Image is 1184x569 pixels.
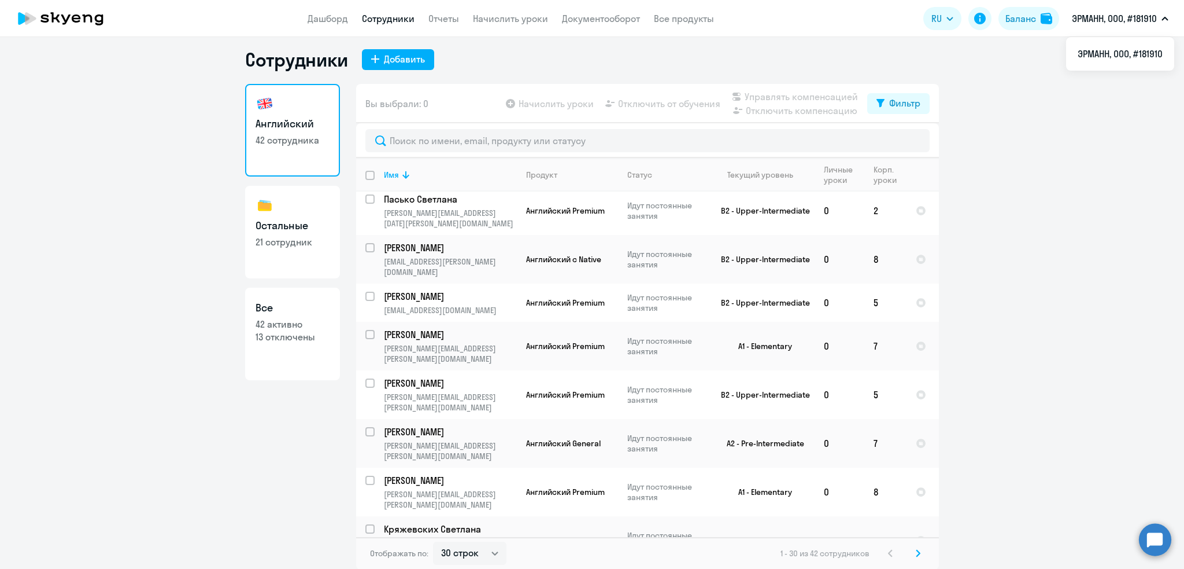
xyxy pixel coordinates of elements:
[256,218,330,233] h3: Остальные
[256,94,274,113] img: english
[384,290,515,303] p: [PERSON_NAME]
[874,164,898,185] div: Корп. уроки
[780,548,869,559] span: 1 - 30 из 42 сотрудников
[384,474,516,487] a: [PERSON_NAME]
[384,328,515,341] p: [PERSON_NAME]
[627,433,706,454] p: Идут постоянные занятия
[1072,12,1157,25] p: ЭРМАНН, ООО, #181910
[627,530,706,551] p: Идут постоянные занятия
[365,129,930,152] input: Поиск по имени, email, продукту или статусу
[526,535,605,546] span: Английский Premium
[384,489,516,510] p: [PERSON_NAME][EMAIL_ADDRESS][PERSON_NAME][DOMAIN_NAME]
[815,322,864,370] td: 0
[864,468,906,516] td: 8
[864,235,906,284] td: 8
[384,440,516,461] p: [PERSON_NAME][EMAIL_ADDRESS][PERSON_NAME][DOMAIN_NAME]
[473,13,548,24] a: Начислить уроки
[1066,5,1174,32] button: ЭРМАНН, ООО, #181910
[707,370,815,419] td: B2 - Upper-Intermediate
[428,13,459,24] a: Отчеты
[384,193,516,205] a: Пасько Светлана
[526,487,605,497] span: Английский Premium
[384,290,516,303] a: [PERSON_NAME]
[370,548,428,559] span: Отображать по:
[627,482,706,502] p: Идут постоянные занятия
[384,523,516,535] a: Кряжевских Светлана
[384,377,516,390] a: [PERSON_NAME]
[384,170,399,180] div: Имя
[384,343,516,364] p: [PERSON_NAME][EMAIL_ADDRESS][PERSON_NAME][DOMAIN_NAME]
[384,425,516,438] a: [PERSON_NAME]
[256,318,330,331] p: 42 активно
[384,241,515,254] p: [PERSON_NAME]
[815,419,864,468] td: 0
[384,305,516,315] p: [EMAIL_ADDRESS][DOMAIN_NAME]
[384,256,516,277] p: [EMAIL_ADDRESS][PERSON_NAME][DOMAIN_NAME]
[707,419,815,468] td: A2 - Pre-Intermediate
[874,164,906,185] div: Корп. уроки
[867,93,930,114] button: Фильтр
[245,84,340,177] a: Английский42 сотрудника
[526,170,557,180] div: Продукт
[384,52,425,66] div: Добавить
[815,370,864,419] td: 0
[707,186,815,235] td: B2 - Upper-Intermediate
[815,284,864,322] td: 0
[716,170,814,180] div: Текущий уровень
[707,235,815,284] td: B2 - Upper-Intermediate
[365,97,428,111] span: Вы выбрали: 0
[707,468,815,516] td: A1 - Elementary
[707,322,815,370] td: A1 - Elementary
[526,438,601,449] span: Английский General
[864,186,906,235] td: 2
[707,284,815,322] td: B2 - Upper-Intermediate
[627,384,706,405] p: Идут постоянные занятия
[824,164,856,185] div: Личные уроки
[256,116,330,131] h3: Английский
[1041,13,1052,24] img: balance
[362,13,415,24] a: Сотрудники
[627,336,706,357] p: Идут постоянные занятия
[727,170,793,180] div: Текущий уровень
[815,468,864,516] td: 0
[526,390,605,400] span: Английский Premium
[384,392,516,413] p: [PERSON_NAME][EMAIL_ADDRESS][PERSON_NAME][DOMAIN_NAME]
[864,370,906,419] td: 5
[384,193,515,205] p: Пасько Светлана
[384,523,515,535] p: Кряжевских Светлана
[815,186,864,235] td: 0
[627,170,652,180] div: Статус
[384,241,516,254] a: [PERSON_NAME]
[384,377,515,390] p: [PERSON_NAME]
[526,341,605,351] span: Английский Premium
[256,134,330,146] p: 42 сотрудника
[931,12,942,25] span: RU
[923,7,961,30] button: RU
[384,474,515,487] p: [PERSON_NAME]
[864,419,906,468] td: 7
[627,170,706,180] div: Статус
[627,292,706,313] p: Идут постоянные занятия
[245,186,340,278] a: Остальные21 сотрудник
[308,13,348,24] a: Дашборд
[256,331,330,343] p: 13 отключены
[998,7,1059,30] button: Балансbalance
[1005,12,1036,25] div: Баланс
[627,249,706,270] p: Идут постоянные занятия
[256,196,274,215] img: others
[654,13,714,24] a: Все продукты
[256,236,330,248] p: 21 сотрудник
[384,425,515,438] p: [PERSON_NAME]
[815,235,864,284] td: 0
[1066,37,1174,71] ul: RU
[562,13,640,24] a: Документооборот
[384,328,516,341] a: [PERSON_NAME]
[526,170,617,180] div: Продукт
[384,170,516,180] div: Имя
[384,208,516,229] p: [PERSON_NAME][EMAIL_ADDRESS][DATE][PERSON_NAME][DOMAIN_NAME]
[362,49,434,70] button: Добавить
[526,205,605,216] span: Английский Premium
[245,48,348,71] h1: Сотрудники
[627,200,706,221] p: Идут постоянные занятия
